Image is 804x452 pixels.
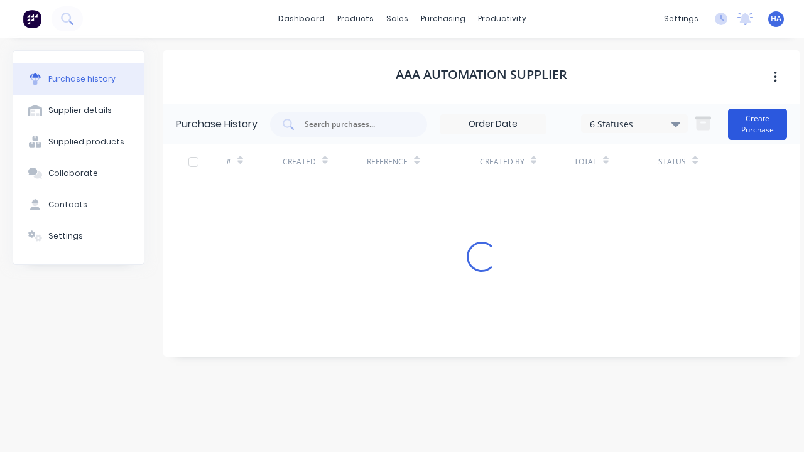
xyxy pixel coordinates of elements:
[283,156,316,168] div: Created
[658,156,686,168] div: Status
[13,63,144,95] button: Purchase history
[48,168,98,179] div: Collaborate
[272,9,331,28] a: dashboard
[303,118,408,131] input: Search purchases...
[13,126,144,158] button: Supplied products
[331,9,380,28] div: products
[23,9,41,28] img: Factory
[415,9,472,28] div: purchasing
[728,109,787,140] button: Create Purchase
[590,117,680,130] div: 6 Statuses
[771,13,781,24] span: HA
[472,9,533,28] div: productivity
[574,156,597,168] div: Total
[367,156,408,168] div: Reference
[48,73,116,85] div: Purchase history
[48,230,83,242] div: Settings
[176,117,258,132] div: Purchase History
[13,189,144,220] button: Contacts
[13,158,144,189] button: Collaborate
[658,9,705,28] div: settings
[13,220,144,252] button: Settings
[396,67,567,82] h1: AAA Automation Supplier
[13,95,144,126] button: Supplier details
[48,199,87,210] div: Contacts
[380,9,415,28] div: sales
[48,136,124,148] div: Supplied products
[440,115,546,134] input: Order Date
[48,105,112,116] div: Supplier details
[480,156,524,168] div: Created By
[226,156,231,168] div: #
